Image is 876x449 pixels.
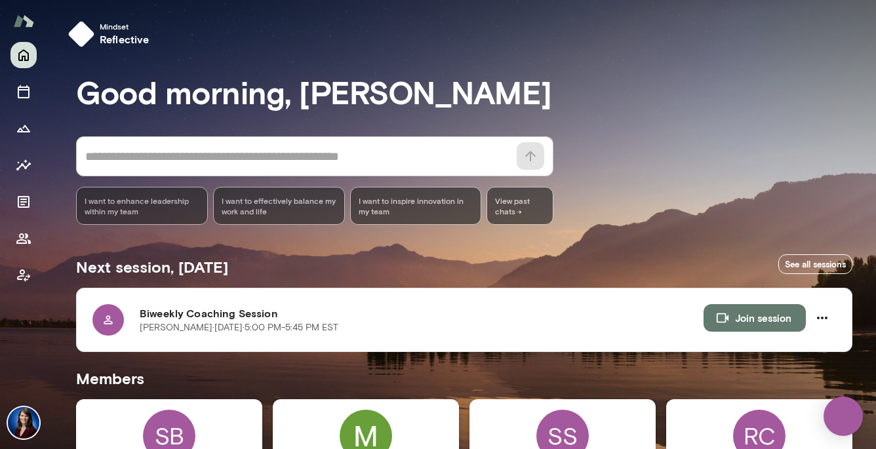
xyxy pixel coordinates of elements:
[778,254,852,275] a: See all sessions
[140,321,338,334] p: [PERSON_NAME] · [DATE] · 5:00 PM-5:45 PM EST
[350,187,482,225] div: I want to inspire innovation in my team
[68,21,94,47] img: mindset
[100,31,149,47] h6: reflective
[76,256,228,277] h5: Next session, [DATE]
[10,225,37,252] button: Members
[10,262,37,288] button: Client app
[213,187,345,225] div: I want to effectively balance my work and life
[10,79,37,105] button: Sessions
[76,73,852,110] h3: Good morning, [PERSON_NAME]
[76,187,208,225] div: I want to enhance leadership within my team
[13,9,34,33] img: Mento
[8,407,39,439] img: Julie Rollauer
[85,195,199,216] span: I want to enhance leadership within my team
[100,21,149,31] span: Mindset
[10,115,37,142] button: Growth Plan
[10,152,37,178] button: Insights
[10,42,37,68] button: Home
[487,187,553,225] span: View past chats ->
[359,195,473,216] span: I want to inspire innovation in my team
[222,195,336,216] span: I want to effectively balance my work and life
[76,368,852,389] h5: Members
[140,305,704,321] h6: Biweekly Coaching Session
[704,304,806,332] button: Join session
[10,189,37,215] button: Documents
[63,16,160,52] button: Mindsetreflective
